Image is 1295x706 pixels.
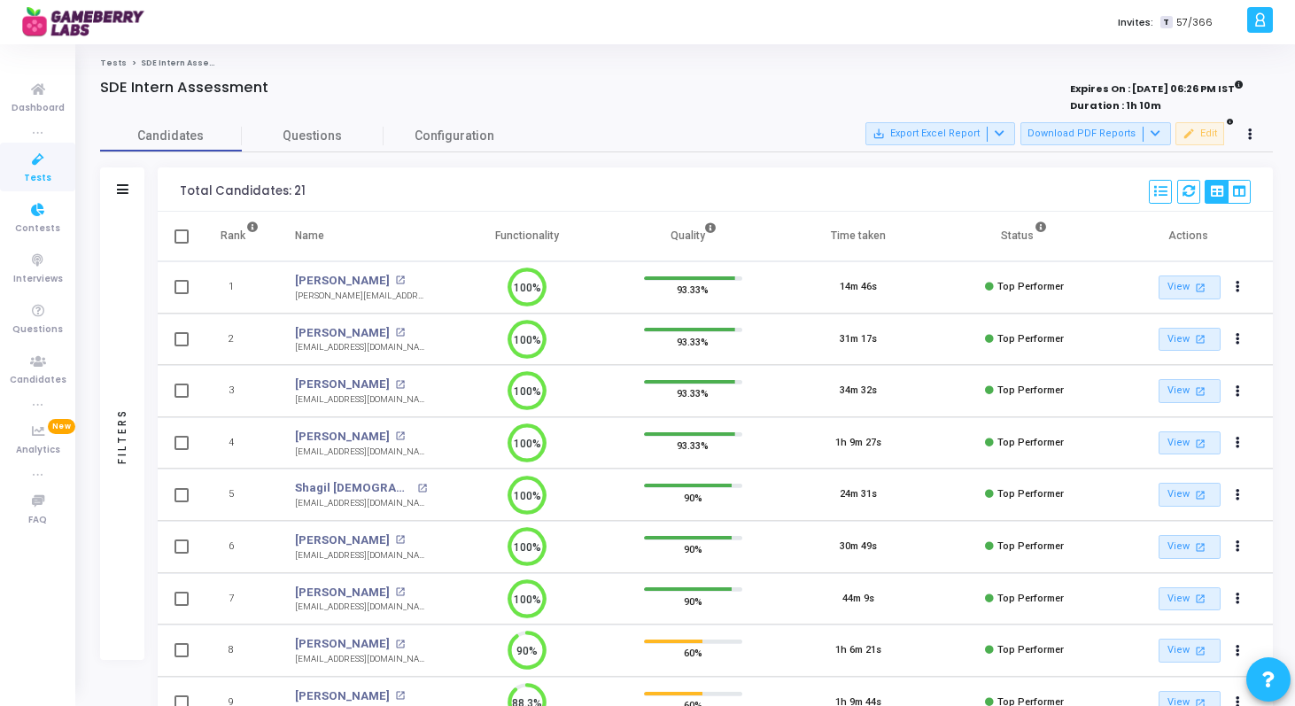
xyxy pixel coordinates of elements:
[295,376,390,393] a: [PERSON_NAME]
[295,428,390,446] a: [PERSON_NAME]
[997,281,1064,292] span: Top Performer
[395,431,405,441] mat-icon: open_in_new
[997,384,1064,396] span: Top Performer
[100,127,242,145] span: Candidates
[1176,15,1213,30] span: 57/366
[1070,98,1161,112] strong: Duration : 1h 10m
[1205,180,1251,204] div: View Options
[100,79,268,97] h4: SDE Intern Assessment
[295,584,390,601] a: [PERSON_NAME]
[997,437,1064,448] span: Top Performer
[1175,122,1224,145] button: Edit
[295,497,427,510] div: [EMAIL_ADDRESS][DOMAIN_NAME]
[295,393,427,407] div: [EMAIL_ADDRESS][DOMAIN_NAME]
[865,122,1015,145] button: Export Excel Report
[295,549,427,562] div: [EMAIL_ADDRESS][DOMAIN_NAME]
[1192,384,1207,399] mat-icon: open_in_new
[1226,483,1251,508] button: Actions
[840,384,877,399] div: 34m 32s
[677,281,709,299] span: 93.33%
[202,314,277,366] td: 2
[295,324,390,342] a: [PERSON_NAME]
[180,184,306,198] div: Total Candidates: 21
[295,635,390,653] a: [PERSON_NAME]
[1192,280,1207,295] mat-icon: open_in_new
[395,640,405,649] mat-icon: open_in_new
[295,446,427,459] div: [EMAIL_ADDRESS][DOMAIN_NAME]
[48,419,75,434] span: New
[835,436,881,451] div: 1h 9m 27s
[202,417,277,469] td: 4
[1192,643,1207,658] mat-icon: open_in_new
[24,171,51,186] span: Tests
[295,687,390,705] a: [PERSON_NAME]
[997,644,1064,656] span: Top Performer
[840,280,877,295] div: 14m 46s
[16,443,60,458] span: Analytics
[15,221,60,237] span: Contests
[28,513,47,528] span: FAQ
[840,332,877,347] div: 31m 17s
[677,437,709,454] span: 93.33%
[1118,15,1153,30] label: Invites:
[202,212,277,261] th: Rank
[242,127,384,145] span: Questions
[1192,591,1207,606] mat-icon: open_in_new
[295,341,427,354] div: [EMAIL_ADDRESS][DOMAIN_NAME]
[1183,128,1195,140] mat-icon: edit
[1159,379,1221,403] a: View
[395,328,405,337] mat-icon: open_in_new
[1159,431,1221,455] a: View
[684,592,702,609] span: 90%
[1159,275,1221,299] a: View
[295,290,427,303] div: [PERSON_NAME][EMAIL_ADDRESS][DOMAIN_NAME]
[295,653,427,666] div: [EMAIL_ADDRESS][DOMAIN_NAME]
[1226,327,1251,352] button: Actions
[677,384,709,402] span: 93.33%
[100,58,127,68] a: Tests
[395,535,405,545] mat-icon: open_in_new
[1159,639,1221,663] a: View
[1226,586,1251,611] button: Actions
[997,593,1064,604] span: Top Performer
[1192,539,1207,555] mat-icon: open_in_new
[114,338,130,533] div: Filters
[831,226,886,245] div: Time taken
[942,212,1107,261] th: Status
[1159,535,1221,559] a: View
[1226,431,1251,455] button: Actions
[202,261,277,314] td: 1
[997,540,1064,552] span: Top Performer
[1226,535,1251,560] button: Actions
[295,272,390,290] a: [PERSON_NAME]
[1159,587,1221,611] a: View
[295,479,412,497] a: Shagil [DEMOGRAPHIC_DATA]
[12,322,63,337] span: Questions
[1070,77,1244,97] strong: Expires On : [DATE] 06:26 PM IST
[1192,436,1207,451] mat-icon: open_in_new
[417,484,427,493] mat-icon: open_in_new
[1192,331,1207,346] mat-icon: open_in_new
[13,272,63,287] span: Interviews
[395,691,405,701] mat-icon: open_in_new
[1226,639,1251,663] button: Actions
[22,4,155,40] img: logo
[1226,379,1251,404] button: Actions
[840,487,877,502] div: 24m 31s
[1159,483,1221,507] a: View
[1226,275,1251,300] button: Actions
[684,644,702,662] span: 60%
[684,488,702,506] span: 90%
[997,488,1064,500] span: Top Performer
[395,587,405,597] mat-icon: open_in_new
[295,601,427,614] div: [EMAIL_ADDRESS][DOMAIN_NAME]
[295,226,324,245] div: Name
[997,333,1064,345] span: Top Performer
[415,127,494,145] span: Configuration
[1159,328,1221,352] a: View
[10,373,66,388] span: Candidates
[202,521,277,573] td: 6
[835,643,881,658] div: 1h 6m 21s
[684,540,702,558] span: 90%
[610,212,776,261] th: Quality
